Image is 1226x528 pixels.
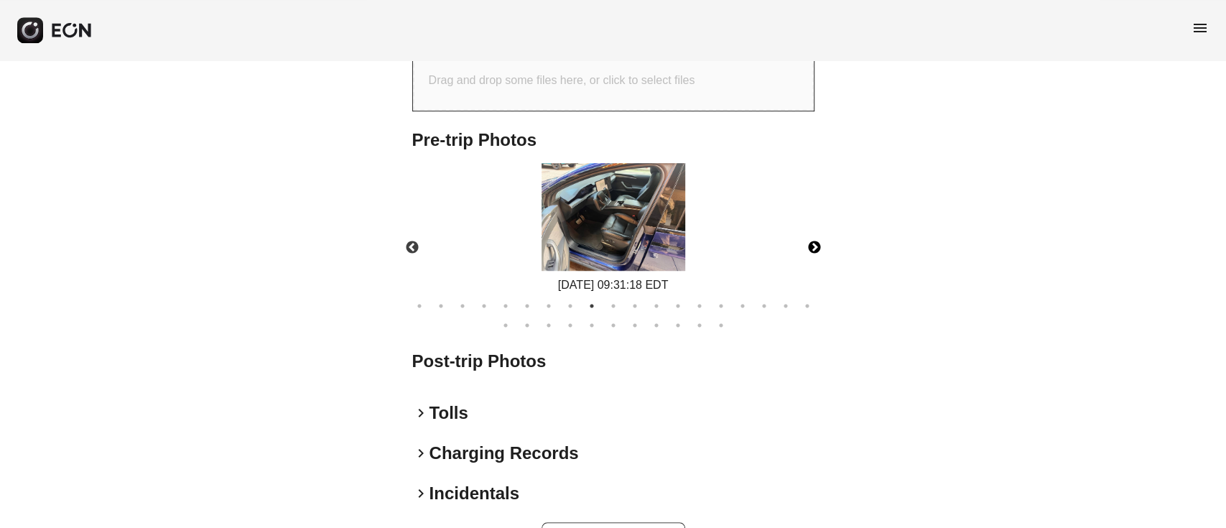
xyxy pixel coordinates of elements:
[387,223,437,273] button: Previous
[412,129,814,152] h2: Pre-trip Photos
[779,299,793,313] button: 18
[757,299,771,313] button: 17
[585,299,599,313] button: 9
[649,318,664,333] button: 27
[671,318,685,333] button: 28
[542,299,556,313] button: 7
[429,442,579,465] h2: Charging Records
[671,299,685,313] button: 13
[520,318,534,333] button: 21
[412,404,429,422] span: keyboard_arrow_right
[714,299,728,313] button: 15
[1192,19,1209,37] span: menu
[434,299,448,313] button: 2
[412,485,429,502] span: keyboard_arrow_right
[563,318,577,333] button: 23
[429,482,519,505] h2: Incidentals
[714,318,728,333] button: 30
[542,318,556,333] button: 22
[692,318,707,333] button: 29
[800,299,814,313] button: 19
[649,299,664,313] button: 12
[585,318,599,333] button: 24
[412,445,429,462] span: keyboard_arrow_right
[412,299,427,313] button: 1
[520,299,534,313] button: 6
[429,402,468,425] h2: Tolls
[455,299,470,313] button: 3
[735,299,750,313] button: 16
[692,299,707,313] button: 14
[628,299,642,313] button: 11
[498,299,513,313] button: 5
[477,299,491,313] button: 4
[606,299,621,313] button: 10
[498,318,513,333] button: 20
[563,299,577,313] button: 8
[429,72,695,89] p: Drag and drop some files here, or click to select files
[606,318,621,333] button: 25
[628,318,642,333] button: 26
[542,163,685,271] img: https://fastfleet.me/rails/active_storage/blobs/redirect/eyJfcmFpbHMiOnsibWVzc2FnZSI6IkJBaHBBMjFy...
[789,223,840,273] button: Next
[542,277,685,294] div: [DATE] 09:31:18 EDT
[412,350,814,373] h2: Post-trip Photos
